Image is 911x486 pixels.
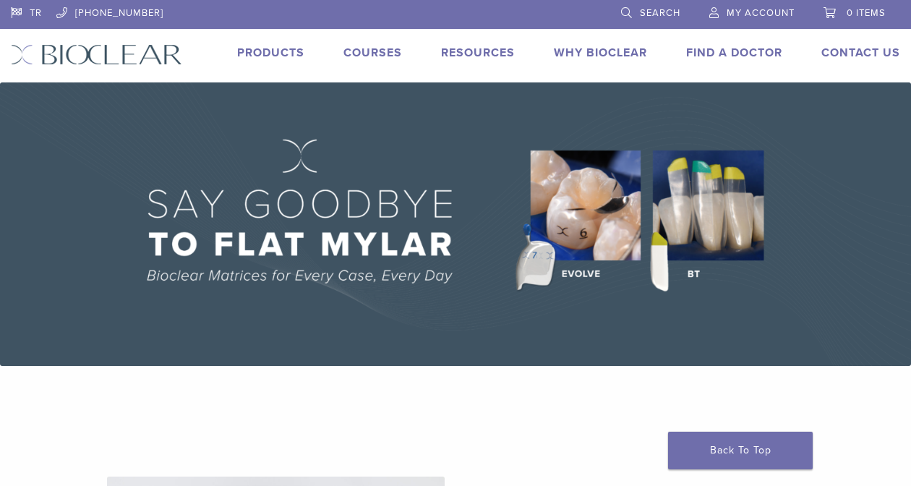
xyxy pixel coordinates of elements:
[554,46,647,60] a: Why Bioclear
[441,46,515,60] a: Resources
[686,46,782,60] a: Find A Doctor
[640,7,680,19] span: Search
[343,46,402,60] a: Courses
[11,44,182,65] img: Bioclear
[237,46,304,60] a: Products
[668,432,813,469] a: Back To Top
[727,7,795,19] span: My Account
[847,7,886,19] span: 0 items
[821,46,900,60] a: Contact Us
